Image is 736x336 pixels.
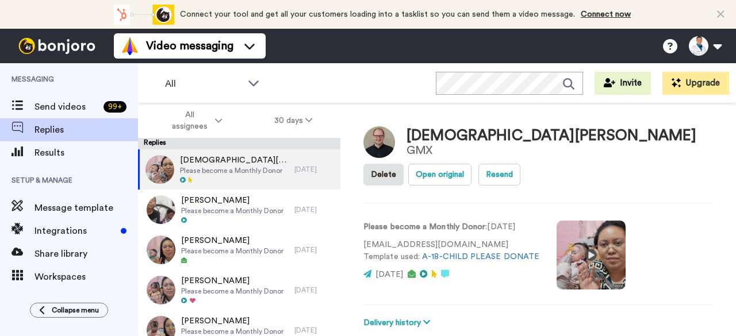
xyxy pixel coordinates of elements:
div: GMX [407,144,696,157]
img: 6f5b0392-1828-467a-ba25-bd7eb8aa26d9-thumb.jpg [147,276,175,304]
strong: Please become a Monthly Donor [363,223,485,231]
img: f9b4beff-a8c3-4646-b430-062242d6ed55-thumb.jpg [147,195,175,224]
a: [PERSON_NAME]Please become a Monthly Donor[DATE] [138,230,340,270]
div: [DATE] [294,285,335,295]
div: [DATE] [294,165,335,174]
span: [DATE] [375,271,403,279]
span: Please become a Monthly Donor [181,246,283,256]
a: [DEMOGRAPHIC_DATA][PERSON_NAME]Please become a Monthly Donor[DATE] [138,149,340,190]
span: [PERSON_NAME] [181,315,283,327]
button: Collapse menu [30,303,108,318]
span: Please become a Monthly Donor [181,206,283,215]
span: Collapse menu [52,306,99,315]
span: Please become a Monthly Donor [181,287,283,296]
button: Open original [408,164,471,186]
span: [PERSON_NAME] [181,195,283,206]
button: 30 days [248,110,339,131]
span: Share library [34,247,138,261]
span: [PERSON_NAME] [181,275,283,287]
img: bj-logo-header-white.svg [14,38,100,54]
span: Replies [34,123,138,137]
span: Integrations [34,224,116,238]
img: ab93363e-bab5-4ed0-bea0-41fb0d01ca62-thumb.jpg [145,155,174,184]
span: Connect your tool and get all your customers loading into a tasklist so you can send them a video... [180,10,575,18]
div: [DATE] [294,205,335,214]
a: Connect now [581,10,631,18]
span: All [165,77,242,91]
button: Upgrade [662,72,729,95]
span: Message template [34,201,138,215]
span: [PERSON_NAME] [181,235,283,246]
span: [DEMOGRAPHIC_DATA][PERSON_NAME] [180,155,289,166]
p: [EMAIL_ADDRESS][DOMAIN_NAME] Template used: [363,239,539,263]
div: animation [111,5,174,25]
div: [DATE] [294,245,335,254]
a: A-18-CHILD PLEASE DONATE [422,253,539,261]
button: Delivery history [363,316,434,329]
img: 13c12f1f-9f25-488b-9f28-5f01855d3ed9-thumb.jpg [147,235,175,264]
span: Please become a Monthly Donor [181,327,283,336]
div: [DATE] [294,326,335,335]
button: Delete [363,164,404,186]
span: Send videos [34,100,99,114]
a: [PERSON_NAME]Please become a Monthly Donor[DATE] [138,270,340,310]
img: Image of Christian Hesse [363,126,395,158]
button: Invite [595,72,651,95]
div: 99 + [103,101,126,113]
span: Workspaces [34,270,138,284]
div: Replies [138,138,340,149]
span: All assignees [166,109,213,132]
span: Results [34,146,138,160]
span: Please become a Monthly Donor [180,166,289,175]
span: Video messaging [146,38,233,54]
button: Resend [478,164,520,186]
div: [DEMOGRAPHIC_DATA][PERSON_NAME] [407,128,696,144]
p: : [DATE] [363,221,539,233]
img: vm-color.svg [121,37,139,55]
a: [PERSON_NAME]Please become a Monthly Donor[DATE] [138,190,340,230]
button: All assignees [140,105,248,137]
